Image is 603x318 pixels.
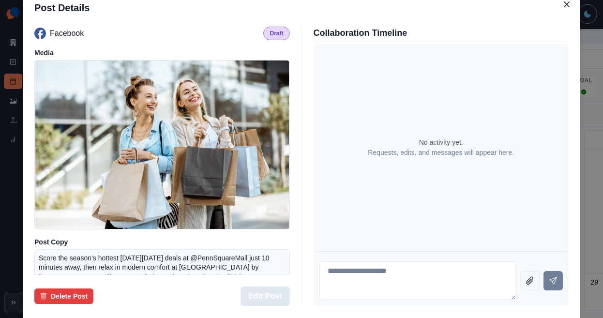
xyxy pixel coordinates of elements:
p: Media [34,48,290,58]
button: Attach file [520,271,540,290]
button: Edit Post [241,287,289,306]
button: Delete Post [34,288,93,304]
img: kk2scbppnr1chb8vfbeh [35,60,289,229]
p: Facebook [50,28,84,39]
p: Score the season’s hottest [DATE][DATE] deals at @PennSquareMall just 10 minutes away, then relax... [39,254,286,300]
p: Post Copy [34,237,290,247]
p: Collaboration Timeline [314,27,569,40]
p: Draft [270,29,283,38]
p: Requests, edits, and messages will appear here. [368,148,514,158]
p: No activity yet. [419,137,463,148]
button: Send message [543,271,563,290]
